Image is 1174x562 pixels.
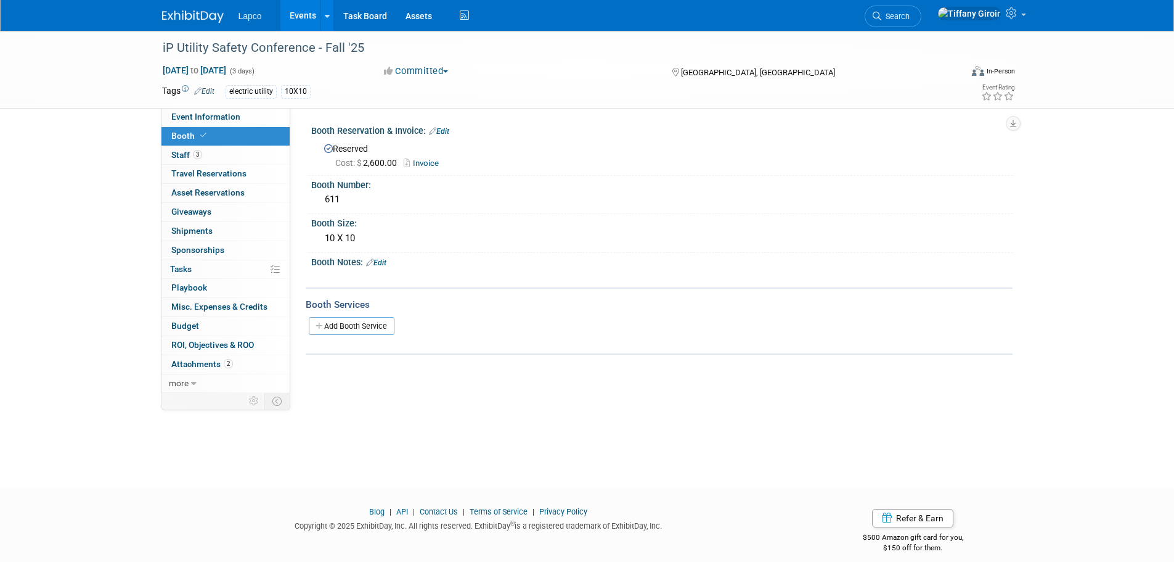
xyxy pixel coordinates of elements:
span: Shipments [171,226,213,236]
a: Refer & Earn [872,509,953,527]
div: Booth Number: [311,176,1013,191]
td: Personalize Event Tab Strip [243,393,265,409]
span: Booth [171,131,209,141]
a: Giveaways [161,203,290,221]
span: | [410,507,418,516]
button: Committed [380,65,453,78]
span: Playbook [171,283,207,292]
td: Tags [162,85,214,99]
div: Event Format [889,64,1016,83]
div: 10X10 [281,85,311,98]
span: [GEOGRAPHIC_DATA], [GEOGRAPHIC_DATA] [681,68,835,77]
div: Event Rating [981,85,1014,91]
span: Staff [171,150,202,160]
span: 2,600.00 [335,158,402,168]
span: Cost: $ [335,158,363,168]
a: Attachments2 [161,355,290,374]
span: Sponsorships [171,245,224,255]
div: Booth Notes: [311,253,1013,269]
img: ExhibitDay [162,10,224,23]
div: Booth Services [306,298,1013,312]
span: Travel Reservations [171,168,247,178]
a: Playbook [161,279,290,297]
a: Sponsorships [161,241,290,260]
span: [DATE] [DATE] [162,65,227,76]
span: Budget [171,321,199,331]
a: Travel Reservations [161,165,290,183]
a: Contact Us [420,507,458,516]
a: Budget [161,317,290,336]
a: Invoice [404,159,445,168]
span: | [529,507,537,516]
span: to [189,65,200,75]
div: 611 [320,190,1003,209]
span: | [460,507,468,516]
a: Blog [369,507,385,516]
a: Asset Reservations [161,184,290,202]
span: 2 [224,359,233,368]
span: Misc. Expenses & Credits [171,302,267,312]
a: Event Information [161,108,290,126]
span: Tasks [170,264,192,274]
a: Misc. Expenses & Credits [161,298,290,316]
span: Search [881,12,910,21]
span: Giveaways [171,207,211,217]
td: Toggle Event Tabs [264,393,290,409]
a: Add Booth Service [309,317,394,335]
div: iP Utility Safety Conference - Fall '25 [158,37,943,59]
div: Booth Reservation & Invoice: [311,122,1013,138]
a: Edit [194,87,214,96]
a: Shipments [161,222,290,241]
sup: ® [510,520,515,527]
span: (3 days) [229,67,255,75]
div: Booth Size: [311,214,1013,229]
span: Event Information [171,112,240,122]
span: ROI, Objectives & ROO [171,340,254,350]
a: Edit [429,127,449,136]
span: | [386,507,394,516]
a: Booth [161,127,290,146]
a: ROI, Objectives & ROO [161,336,290,355]
div: Copyright © 2025 ExhibitDay, Inc. All rights reserved. ExhibitDay is a registered trademark of Ex... [162,518,796,532]
span: 3 [193,150,202,159]
a: Edit [366,258,386,267]
div: $500 Amazon gift card for you, [813,524,1013,553]
i: Booth reservation complete [200,132,206,139]
a: API [396,507,408,516]
span: more [169,378,189,388]
a: Staff3 [161,146,290,165]
a: Tasks [161,260,290,279]
a: Terms of Service [470,507,528,516]
img: Format-Inperson.png [972,66,984,76]
div: electric utility [226,85,277,98]
span: Asset Reservations [171,188,245,197]
div: Reserved [320,139,1003,170]
span: Attachments [171,359,233,369]
div: In-Person [986,67,1015,76]
a: more [161,374,290,393]
a: Search [865,6,921,27]
a: Privacy Policy [539,507,587,516]
img: Tiffany Giroir [937,7,1001,20]
div: $150 off for them. [813,543,1013,553]
span: Lapco [238,11,262,21]
div: 10 X 10 [320,229,1003,248]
